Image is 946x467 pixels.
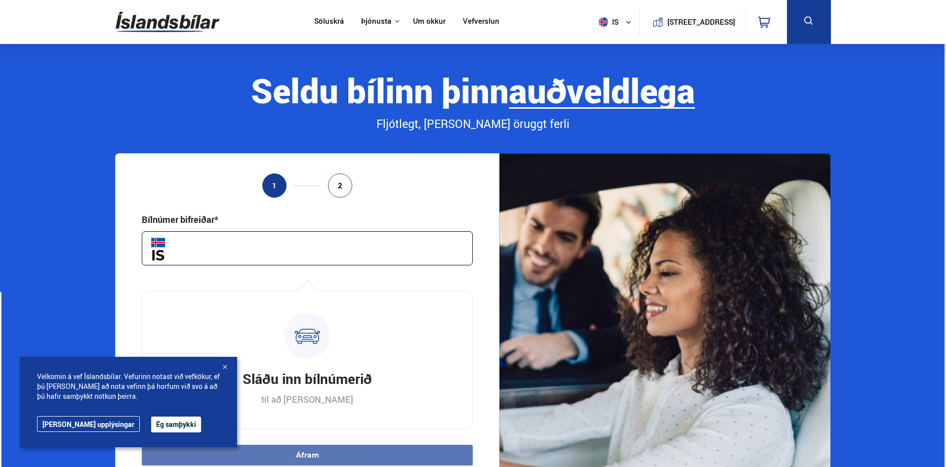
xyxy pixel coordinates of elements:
button: is [595,7,639,37]
span: Velkomin á vef Íslandsbílar. Vefurinn notast við vefkökur, ef þú [PERSON_NAME] að nota vefinn þá ... [37,372,220,401]
a: Söluskrá [314,17,344,27]
img: svg+xml;base64,PHN2ZyB4bWxucz0iaHR0cDovL3d3dy53My5vcmcvMjAwMC9zdmciIHdpZHRoPSI1MTIiIGhlaWdodD0iNT... [599,17,608,27]
a: [PERSON_NAME] upplýsingar [37,416,140,432]
span: is [595,17,619,27]
p: til að [PERSON_NAME] [261,393,353,405]
a: Um okkur [413,17,446,27]
button: [STREET_ADDRESS] [671,18,732,26]
b: auðveldlega [509,67,695,113]
img: G0Ugv5HjCgRt.svg [116,6,219,38]
a: Vefverslun [463,17,499,27]
div: Bílnúmer bifreiðar* [142,213,218,225]
button: Þjónusta [361,17,391,26]
button: Áfram [142,445,473,466]
div: Seldu bílinn þinn [115,72,830,109]
span: 2 [338,181,342,190]
h3: Sláðu inn bílnúmerið [243,369,372,388]
button: Ég samþykki [151,417,201,432]
div: Fljótlegt, [PERSON_NAME] öruggt ferli [115,116,830,132]
a: [STREET_ADDRESS] [645,8,740,36]
span: 1 [272,181,277,190]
